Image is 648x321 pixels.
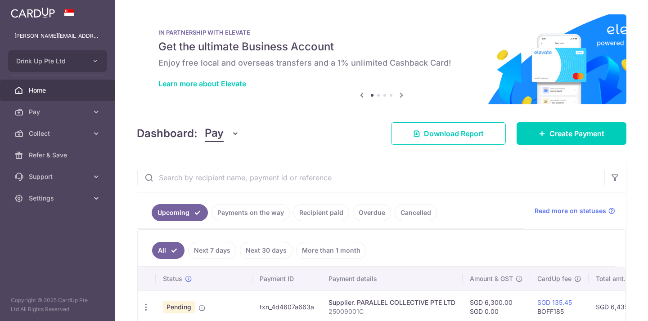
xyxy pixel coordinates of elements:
img: Renovation banner [137,14,626,104]
a: Read more on statuses [535,206,615,215]
a: All [152,242,184,259]
input: Search by recipient name, payment id or reference [137,163,604,192]
span: Pending [163,301,195,313]
p: [PERSON_NAME][EMAIL_ADDRESS][DOMAIN_NAME] [14,31,101,40]
a: SGD 135.45 [537,299,572,306]
a: Next 7 days [188,242,236,259]
h6: Enjoy free local and overseas transfers and a 1% unlimited Cashback Card! [158,58,605,68]
span: Pay [205,125,224,142]
span: Refer & Save [29,151,88,160]
span: Drink Up Pte Ltd [16,57,83,66]
img: CardUp [11,7,55,18]
a: Overdue [353,204,391,221]
div: Supplier. PARALLEL COLLECTIVE PTE LTD [328,298,455,307]
a: More than 1 month [296,242,366,259]
span: Settings [29,194,88,203]
a: Cancelled [395,204,437,221]
a: Create Payment [517,122,626,145]
a: Recipient paid [293,204,349,221]
th: Payment details [321,267,463,290]
a: Download Report [391,122,506,145]
span: Home [29,86,88,95]
span: Status [163,274,182,283]
span: Download Report [424,128,484,139]
p: 25009001C [328,307,455,316]
span: Total amt. [596,274,625,283]
h4: Dashboard: [137,125,198,142]
span: Read more on statuses [535,206,606,215]
button: Drink Up Pte Ltd [8,50,107,72]
span: Support [29,172,88,181]
p: IN PARTNERSHIP WITH ELEVATE [158,29,605,36]
a: Payments on the way [211,204,290,221]
button: Pay [205,125,239,142]
th: Payment ID [252,267,321,290]
a: Learn more about Elevate [158,79,246,88]
a: Next 30 days [240,242,292,259]
h5: Get the ultimate Business Account [158,40,605,54]
a: Upcoming [152,204,208,221]
span: CardUp fee [537,274,571,283]
span: Collect [29,129,88,138]
span: Amount & GST [470,274,513,283]
span: Create Payment [549,128,604,139]
span: Pay [29,107,88,116]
